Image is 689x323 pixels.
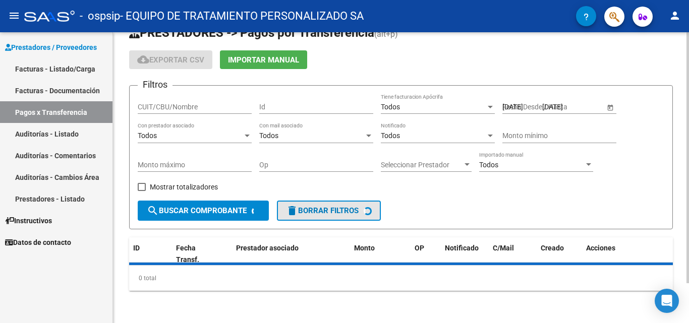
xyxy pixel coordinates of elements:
div: 0 total [129,266,673,291]
mat-icon: person [669,10,681,22]
div: Open Intercom Messenger [655,289,679,313]
span: Mostrar totalizadores [150,181,218,193]
span: Monto [354,244,375,252]
span: Todos [381,103,400,111]
span: Creado [541,244,564,252]
span: Fecha Transf. [176,244,199,264]
span: Todos [259,132,278,140]
mat-icon: menu [8,10,20,22]
span: - ospsip [80,5,120,27]
datatable-header-cell: Acciones [582,237,673,271]
span: Todos [381,132,400,140]
button: Open calendar [605,102,615,112]
h3: Filtros [138,78,173,92]
mat-icon: search [147,205,159,217]
mat-icon: delete [286,205,298,217]
datatable-header-cell: Notificado [441,237,489,271]
span: Buscar Comprobante [147,206,247,215]
mat-icon: cloud_download [137,53,149,66]
datatable-header-cell: Monto [350,237,411,271]
span: Borrar Filtros [286,206,359,215]
span: - EQUIPO DE TRATAMIENTO PERSONALIZADO SA [120,5,364,27]
span: Datos de contacto [5,237,71,248]
button: Importar Manual [220,50,307,69]
span: PRESTADORES -> Pagos por Transferencia [129,26,374,40]
span: Acciones [586,244,615,252]
span: OP [415,244,424,252]
input: Start date [502,103,534,111]
input: End date [542,103,592,111]
span: Importar Manual [228,55,299,64]
span: Seleccionar Prestador [381,161,463,169]
datatable-header-cell: Fecha Transf. [172,237,217,271]
span: (alt+p) [374,29,398,39]
span: Exportar CSV [137,55,204,64]
span: Prestador asociado [236,244,299,252]
span: C/Mail [493,244,514,252]
span: Todos [479,161,498,169]
datatable-header-cell: Creado [537,237,582,271]
button: Borrar Filtros [277,201,381,221]
span: Instructivos [5,215,52,226]
span: Notificado [445,244,479,252]
span: ID [133,244,140,252]
datatable-header-cell: C/Mail [489,237,537,271]
datatable-header-cell: Prestador asociado [232,237,350,271]
span: Todos [138,132,157,140]
datatable-header-cell: ID [129,237,172,271]
span: Prestadores / Proveedores [5,42,97,53]
datatable-header-cell: OP [411,237,441,271]
button: Exportar CSV [129,50,212,69]
button: Buscar Comprobante [138,201,269,221]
